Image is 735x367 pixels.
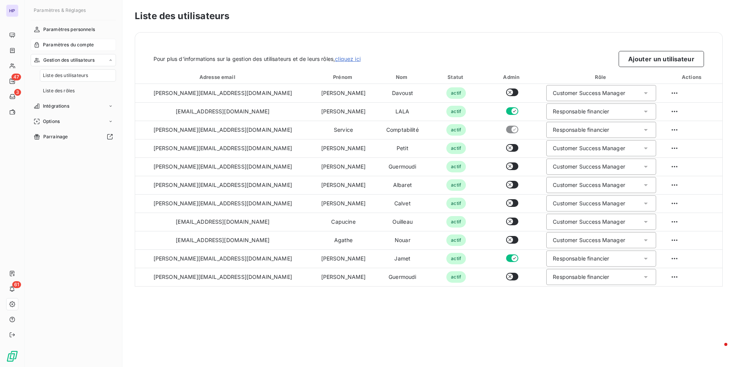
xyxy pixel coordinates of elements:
[310,121,377,139] td: Service
[135,157,310,176] td: [PERSON_NAME][EMAIL_ADDRESS][DOMAIN_NAME]
[446,179,466,191] span: actif
[310,176,377,194] td: [PERSON_NAME]
[6,5,18,17] div: HP
[135,102,310,121] td: [EMAIL_ADDRESS][DOMAIN_NAME]
[31,100,116,112] a: Intégrations
[553,218,625,226] div: Customer Success Manager
[377,194,429,213] td: Calvet
[310,84,377,102] td: [PERSON_NAME]
[31,131,116,143] a: Parrainage
[378,73,427,81] div: Nom
[553,108,609,115] div: Responsable financier
[310,231,377,249] td: Agathe
[485,73,539,81] div: Admin
[135,121,310,139] td: [PERSON_NAME][EMAIL_ADDRESS][DOMAIN_NAME]
[6,75,18,87] a: 47
[377,121,429,139] td: Comptabilité
[135,9,723,23] h3: Liste des utilisateurs
[310,102,377,121] td: [PERSON_NAME]
[135,84,310,102] td: [PERSON_NAME][EMAIL_ADDRESS][DOMAIN_NAME]
[43,133,68,140] span: Parrainage
[12,281,21,288] span: 61
[135,249,310,268] td: [PERSON_NAME][EMAIL_ADDRESS][DOMAIN_NAME]
[31,115,116,128] a: Options
[14,89,21,96] span: 3
[31,23,116,36] a: Paramètres personnels
[310,194,377,213] td: [PERSON_NAME]
[428,70,484,84] th: Toggle SortBy
[553,273,609,281] div: Responsable financier
[446,216,466,228] span: actif
[377,249,429,268] td: Jamet
[31,54,116,97] a: Gestion des utilisateursListe des utilisateursListe des rôles
[34,7,86,13] span: Paramètres & Réglages
[43,72,88,79] span: Liste des utilisateurs
[43,118,60,125] span: Options
[43,41,94,48] span: Paramètres du compte
[553,126,609,134] div: Responsable financier
[377,84,429,102] td: Davoust
[135,176,310,194] td: [PERSON_NAME][EMAIL_ADDRESS][DOMAIN_NAME]
[310,249,377,268] td: [PERSON_NAME]
[43,57,95,64] span: Gestion des utilisateurs
[553,89,625,97] div: Customer Success Manager
[553,163,625,170] div: Customer Success Manager
[446,198,466,209] span: actif
[377,176,429,194] td: Albaret
[310,139,377,157] td: [PERSON_NAME]
[154,55,361,63] span: Pour plus d’informations sur la gestion des utilisateurs et de leurs rôles,
[446,106,466,117] span: actif
[377,70,429,84] th: Toggle SortBy
[6,350,18,362] img: Logo LeanPay
[377,268,429,286] td: Guermoudi
[310,268,377,286] td: [PERSON_NAME]
[135,139,310,157] td: [PERSON_NAME][EMAIL_ADDRESS][DOMAIN_NAME]
[553,181,625,189] div: Customer Success Manager
[335,56,361,62] a: cliquez ici
[446,124,466,136] span: actif
[40,85,116,97] a: Liste des rôles
[553,200,625,207] div: Customer Success Manager
[43,26,95,33] span: Paramètres personnels
[377,157,429,176] td: Guermoudi
[446,271,466,283] span: actif
[619,51,704,67] button: Ajouter un utilisateur
[446,234,466,246] span: actif
[446,161,466,172] span: actif
[553,236,625,244] div: Customer Success Manager
[709,341,727,359] iframe: Intercom live chat
[310,70,377,84] th: Toggle SortBy
[377,231,429,249] td: Nouar
[6,90,18,103] a: 3
[664,73,721,81] div: Actions
[542,73,661,81] div: Rôle
[135,268,310,286] td: [PERSON_NAME][EMAIL_ADDRESS][DOMAIN_NAME]
[310,157,377,176] td: [PERSON_NAME]
[446,143,466,154] span: actif
[11,74,21,80] span: 47
[553,255,609,262] div: Responsable financier
[377,139,429,157] td: Petit
[135,231,310,249] td: [EMAIL_ADDRESS][DOMAIN_NAME]
[40,69,116,82] a: Liste des utilisateurs
[377,102,429,121] td: LALA
[446,87,466,99] span: actif
[310,213,377,231] td: Capucine
[430,73,482,81] div: Statut
[312,73,375,81] div: Prénom
[43,87,75,94] span: Liste des rôles
[377,213,429,231] td: Ouilleau
[553,144,625,152] div: Customer Success Manager
[135,194,310,213] td: [PERSON_NAME][EMAIL_ADDRESS][DOMAIN_NAME]
[137,73,309,81] div: Adresse email
[43,103,69,110] span: Intégrations
[31,39,116,51] a: Paramètres du compte
[135,213,310,231] td: [EMAIL_ADDRESS][DOMAIN_NAME]
[446,253,466,264] span: actif
[135,70,310,84] th: Toggle SortBy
